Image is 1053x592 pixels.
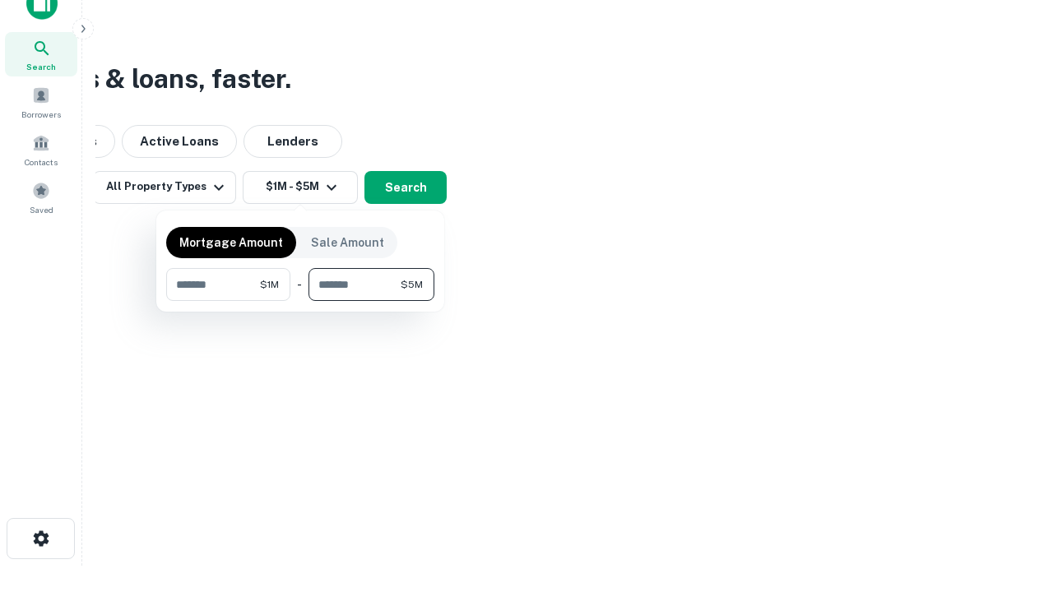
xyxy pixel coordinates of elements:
[971,460,1053,539] iframe: Chat Widget
[179,234,283,252] p: Mortgage Amount
[401,277,423,292] span: $5M
[297,268,302,301] div: -
[311,234,384,252] p: Sale Amount
[260,277,279,292] span: $1M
